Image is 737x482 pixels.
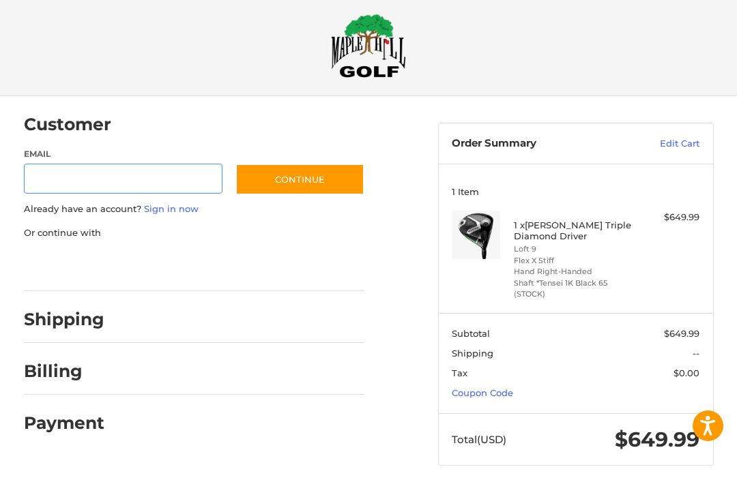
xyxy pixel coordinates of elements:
[19,253,121,277] iframe: PayPal-paypal
[452,186,699,197] h3: 1 Item
[452,348,493,359] span: Shipping
[452,433,506,446] span: Total (USD)
[250,253,353,277] iframe: PayPal-venmo
[514,277,635,300] li: Shaft *Tensei 1K Black 65 (STOCK)
[624,445,737,482] iframe: Google Customer Reviews
[674,367,699,378] span: $0.00
[514,266,635,277] li: Hand Right-Handed
[664,328,699,339] span: $649.99
[637,211,699,224] div: $649.99
[24,361,104,382] h2: Billing
[235,164,364,195] button: Continue
[24,202,364,216] p: Already have an account?
[24,114,111,135] h2: Customer
[514,243,635,255] li: Loft 9
[452,137,620,151] h3: Order Summary
[452,367,467,378] span: Tax
[135,253,237,277] iframe: PayPal-paylater
[615,427,699,452] span: $649.99
[24,148,222,160] label: Email
[620,137,699,151] a: Edit Cart
[24,226,364,240] p: Or continue with
[514,255,635,267] li: Flex X Stiff
[452,328,490,339] span: Subtotal
[24,309,104,330] h2: Shipping
[452,387,513,398] a: Coupon Code
[24,412,104,434] h2: Payment
[693,348,699,359] span: --
[331,14,406,78] img: Maple Hill Golf
[144,203,199,214] a: Sign in now
[514,220,635,242] h4: 1 x [PERSON_NAME] Triple Diamond Driver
